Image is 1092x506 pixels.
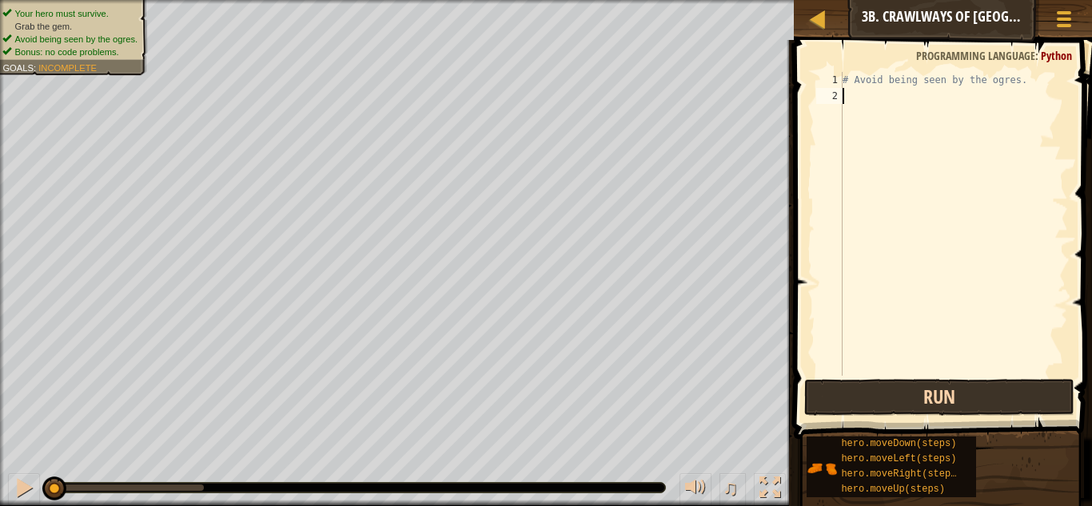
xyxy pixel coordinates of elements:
[723,476,739,500] span: ♫
[15,34,138,44] span: Avoid being seen by the ogres.
[2,46,137,58] li: Bonus: no code problems.
[38,62,97,73] span: Incomplete
[816,88,843,104] div: 2
[15,8,109,18] span: Your hero must survive.
[754,473,786,506] button: Toggle fullscreen
[1044,3,1084,41] button: Show game menu
[804,379,1074,416] button: Run
[1002,9,1028,24] span: Hints
[8,473,40,506] button: Ctrl + P: Pause
[841,453,956,464] span: hero.moveLeft(steps)
[719,473,747,506] button: ♫
[916,48,1035,63] span: Programming language
[1035,48,1041,63] span: :
[2,7,137,20] li: Your hero must survive.
[1041,48,1072,63] span: Python
[34,62,38,73] span: :
[2,33,137,46] li: Avoid being seen by the ogres.
[841,438,956,449] span: hero.moveDown(steps)
[2,62,34,73] span: Goals
[680,473,711,506] button: Adjust volume
[15,46,119,57] span: Bonus: no code problems.
[841,468,962,480] span: hero.moveRight(steps)
[841,484,945,495] span: hero.moveUp(steps)
[2,20,137,33] li: Grab the gem.
[816,72,843,88] div: 1
[807,453,837,484] img: portrait.png
[15,21,73,31] span: Grab the gem.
